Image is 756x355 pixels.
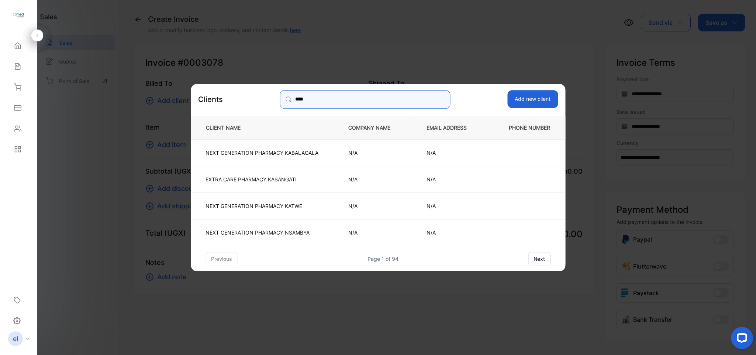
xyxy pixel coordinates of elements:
[725,324,756,355] iframe: LiveChat chat widget
[507,90,558,108] button: Add new client
[348,229,402,236] p: N/A
[206,149,318,157] p: NEXT GENERATION PHARMACY KABALAGALA
[427,229,479,236] p: N/A
[206,175,318,183] p: EXTRA CARE PHARMACY KASANGATI
[503,124,553,132] p: PHONE NUMBER
[206,202,318,210] p: NEXT GENERATION PHARMACY KATWE
[13,334,18,344] p: el
[367,255,398,263] div: Page 1 of 94
[348,175,402,183] p: N/A
[348,124,402,132] p: COMPANY NAME
[203,124,324,132] p: CLIENT NAME
[427,175,479,183] p: N/A
[348,202,402,210] p: N/A
[427,149,479,157] p: N/A
[13,10,24,21] img: logo
[206,229,318,236] p: NEXT GENERATION PHARMACY NSAMBYA
[206,252,238,265] button: previous
[198,94,223,105] p: Clients
[348,149,402,157] p: N/A
[427,202,479,210] p: N/A
[528,252,550,265] button: next
[427,124,479,132] p: EMAIL ADDRESS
